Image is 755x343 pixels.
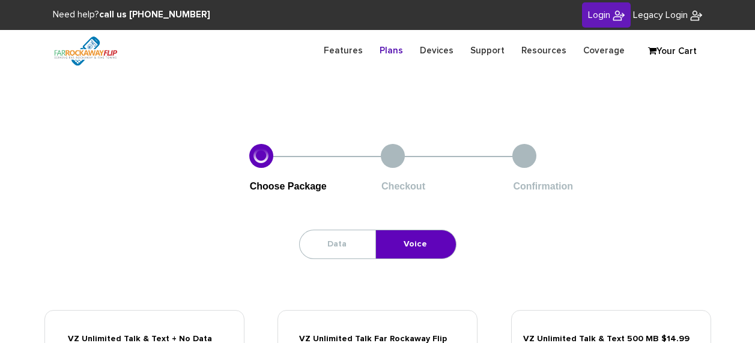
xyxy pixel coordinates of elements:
a: Plans [371,39,411,62]
a: Legacy Login [633,8,702,22]
img: FiveTownsFlip [44,30,127,72]
a: Features [315,39,371,62]
a: Devices [411,39,462,62]
span: Checkout [381,181,425,191]
span: Confirmation [513,181,573,191]
a: Your Cart [642,43,702,61]
img: FiveTownsFlip [690,10,702,22]
a: Data [300,230,374,258]
img: FiveTownsFlip [613,10,625,22]
span: Legacy Login [633,10,688,20]
a: Support [462,39,513,62]
a: Coverage [575,39,633,62]
span: Need help? [53,10,210,19]
strong: call us [PHONE_NUMBER] [99,10,210,19]
a: Voice [376,230,455,258]
span: Login [588,10,610,20]
a: Resources [513,39,575,62]
span: Choose Package [250,181,327,191]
